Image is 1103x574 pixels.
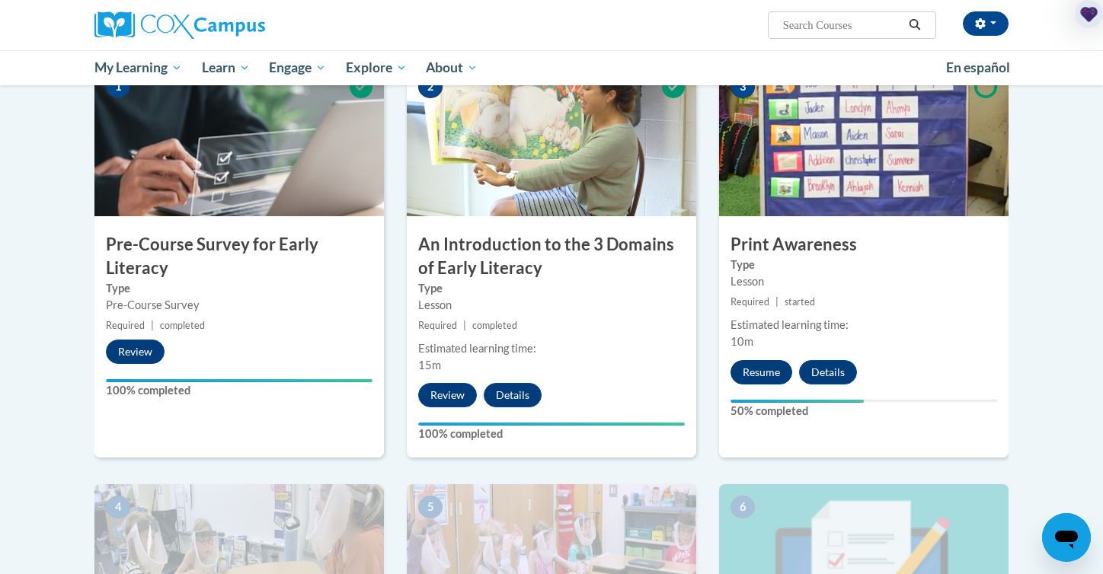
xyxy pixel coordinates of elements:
div: Estimated learning time: [731,317,997,333]
span: 6 [731,496,755,518]
span: 1 [106,75,130,98]
img: Course Image [407,64,696,216]
span: 15m [418,359,441,372]
img: Cox Campus [94,11,265,39]
span: Required [106,320,145,331]
span: | [463,320,466,331]
label: Type [731,257,997,273]
div: Pre-Course Survey [106,297,372,314]
span: Explore [346,59,407,77]
div: Your progress [106,379,372,382]
span: 2 [418,75,443,98]
h3: An Introduction to the 3 Domains of Early Literacy [407,233,696,280]
div: Lesson [418,297,685,314]
div: Your progress [731,400,864,403]
span: 10m [731,335,753,348]
button: Account Settings [963,11,1009,36]
button: Search [903,16,926,34]
iframe: Button to launch messaging window [1042,513,1091,562]
span: | [775,296,778,308]
span: Required [731,296,769,308]
span: About [426,59,478,77]
a: Explore [336,50,417,85]
span: Learn [202,59,250,77]
div: Estimated learning time: [418,340,685,357]
span: My Learning [94,59,182,77]
div: Main menu [72,50,1031,85]
a: Engage [259,50,336,85]
img: Course Image [719,64,1009,216]
span: En español [946,59,1010,75]
label: 50% completed [731,403,997,419]
h3: Pre-Course Survey for Early Literacy [94,233,384,280]
label: 100% completed [418,426,685,442]
a: About [417,50,488,85]
input: Search Courses [782,16,903,34]
button: Review [106,340,165,364]
button: Details [799,360,857,384]
span: Required [418,320,457,331]
button: Details [484,383,542,407]
span: completed [472,320,517,331]
span: 3 [731,75,755,98]
span: | [151,320,154,331]
a: En español [936,52,1020,84]
button: Review [418,383,477,407]
span: 4 [106,496,130,518]
span: started [785,296,815,308]
a: Cox Campus [94,11,384,39]
div: Lesson [731,273,997,290]
label: 100% completed [106,382,372,399]
img: Course Image [94,64,384,216]
label: Type [106,280,372,297]
label: Type [418,280,685,297]
span: Engage [269,59,326,77]
a: Learn [192,50,260,85]
button: Resume [731,360,792,384]
a: My Learning [85,50,192,85]
span: completed [160,320,205,331]
span: 5 [418,496,443,518]
div: Your progress [418,423,685,426]
h3: Print Awareness [719,233,1009,257]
